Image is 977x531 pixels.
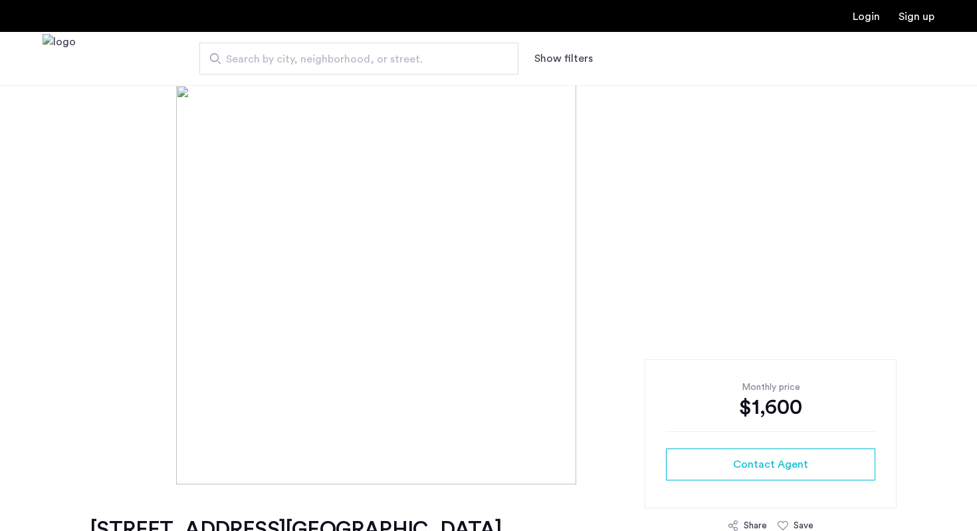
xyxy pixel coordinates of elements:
[733,456,808,472] span: Contact Agent
[666,394,875,421] div: $1,600
[853,11,880,22] a: Login
[666,381,875,394] div: Monthly price
[666,448,875,480] button: button
[534,51,593,67] button: Show or hide filters
[176,85,802,484] img: [object%20Object]
[899,11,934,22] a: Registration
[43,34,76,84] img: logo
[43,34,76,84] a: Cazamio Logo
[199,43,518,75] input: Apartment Search
[226,51,481,67] span: Search by city, neighborhood, or street.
